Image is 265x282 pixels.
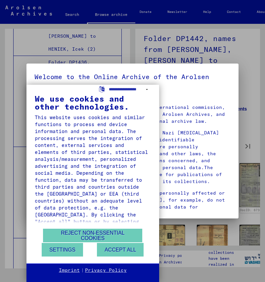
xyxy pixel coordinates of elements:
[59,267,80,274] a: Imprint
[85,267,127,274] a: Privacy Policy
[97,243,144,257] button: Accept all
[35,95,151,111] div: We use cookies and other technologies.
[35,114,151,267] div: This website uses cookies and similar functions to process end device information and personal da...
[43,229,142,242] button: Reject non-essential cookies
[42,243,83,257] button: Settings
